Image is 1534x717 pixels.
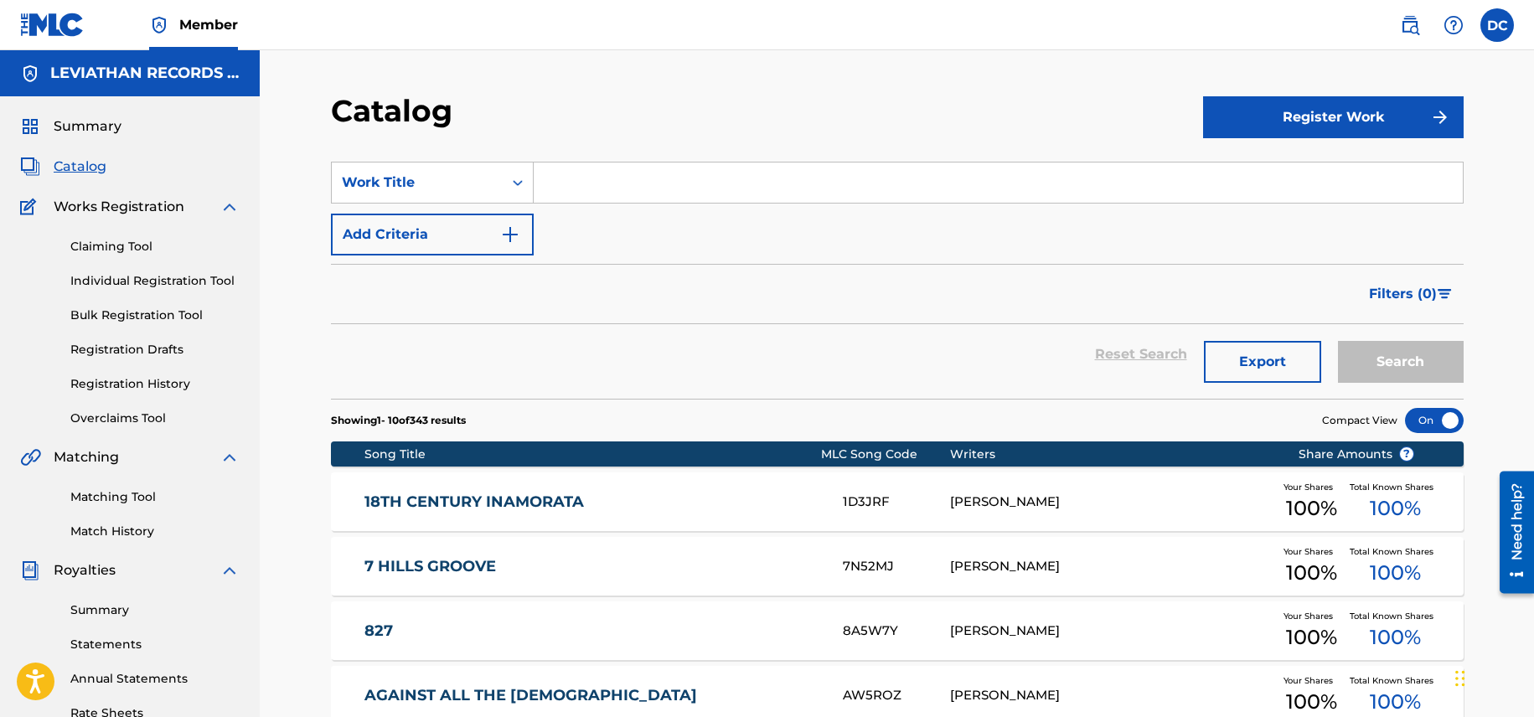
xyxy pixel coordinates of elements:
iframe: Resource Center [1487,465,1534,601]
span: Royalties [54,560,116,580]
a: Match History [70,523,240,540]
span: Total Known Shares [1350,674,1440,687]
a: Registration Drafts [70,341,240,358]
a: Registration History [70,375,240,393]
span: 100 % [1286,687,1337,717]
h2: Catalog [331,92,461,130]
span: Compact View [1322,413,1397,428]
img: filter [1438,289,1452,299]
span: 100 % [1370,622,1421,653]
a: Matching Tool [70,488,240,506]
a: 18TH CENTURY INAMORATA [364,493,820,512]
a: Claiming Tool [70,238,240,255]
span: 100 % [1370,558,1421,588]
span: 100 % [1286,622,1337,653]
h5: LEVIATHAN RECORDS MUSIC GROUP [50,64,240,83]
img: Matching [20,447,41,467]
button: Add Criteria [331,214,534,255]
img: Royalties [20,560,40,580]
div: 7N52MJ [843,557,950,576]
img: search [1400,15,1420,35]
span: ? [1400,447,1413,461]
img: help [1444,15,1464,35]
div: MLC Song Code [821,446,950,463]
div: Drag [1455,653,1465,704]
img: 9d2ae6d4665cec9f34b9.svg [500,224,520,245]
div: [PERSON_NAME] [950,493,1273,512]
div: 8A5W7Y [843,622,950,641]
div: Work Title [342,173,493,193]
span: Your Shares [1283,545,1340,558]
span: Share Amounts [1299,446,1414,463]
span: 100 % [1370,687,1421,717]
img: expand [220,197,240,217]
span: Works Registration [54,197,184,217]
div: [PERSON_NAME] [950,622,1273,641]
div: User Menu [1480,8,1514,42]
img: Works Registration [20,197,42,217]
form: Search Form [331,162,1464,399]
button: Register Work [1203,96,1464,138]
span: Your Shares [1283,674,1340,687]
a: Public Search [1393,8,1427,42]
span: 100 % [1286,558,1337,588]
div: Help [1437,8,1470,42]
span: Your Shares [1283,610,1340,622]
div: AW5ROZ [843,686,950,705]
a: AGAINST ALL THE [DEMOGRAPHIC_DATA] [364,686,820,705]
span: Summary [54,116,121,137]
p: Showing 1 - 10 of 343 results [331,413,466,428]
img: Top Rightsholder [149,15,169,35]
span: Member [179,15,238,34]
img: Summary [20,116,40,137]
iframe: Chat Widget [1450,637,1534,717]
a: Annual Statements [70,670,240,688]
span: Your Shares [1283,481,1340,493]
button: Filters (0) [1359,273,1464,315]
a: 827 [364,622,820,641]
img: f7272a7cc735f4ea7f67.svg [1430,107,1450,127]
img: MLC Logo [20,13,85,37]
button: Export [1204,341,1321,383]
img: expand [220,560,240,580]
a: Overclaims Tool [70,410,240,427]
span: Total Known Shares [1350,481,1440,493]
img: Catalog [20,157,40,177]
span: Catalog [54,157,106,177]
span: Total Known Shares [1350,545,1440,558]
a: SummarySummary [20,116,121,137]
a: Summary [70,601,240,619]
img: Accounts [20,64,40,84]
span: Filters ( 0 ) [1369,284,1437,304]
div: 1D3JRF [843,493,950,512]
div: [PERSON_NAME] [950,557,1273,576]
a: Bulk Registration Tool [70,307,240,324]
div: Song Title [364,446,821,463]
a: Statements [70,636,240,653]
div: [PERSON_NAME] [950,686,1273,705]
div: Writers [950,446,1273,463]
span: 100 % [1286,493,1337,524]
span: Matching [54,447,119,467]
a: CatalogCatalog [20,157,106,177]
a: Individual Registration Tool [70,272,240,290]
img: expand [220,447,240,467]
span: Total Known Shares [1350,610,1440,622]
span: 100 % [1370,493,1421,524]
a: 7 HILLS GROOVE [364,557,820,576]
